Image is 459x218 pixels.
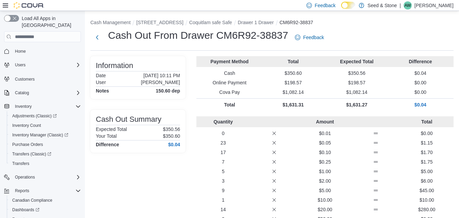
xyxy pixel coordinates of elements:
button: Reports [12,187,32,195]
span: Reports [12,187,81,195]
p: $350.60 [163,133,180,139]
h4: $0.04 [168,142,180,147]
h3: Cash Out Summary [96,115,161,123]
a: Canadian Compliance [10,196,55,204]
div: Alex Wang [404,1,412,10]
span: Inventory [15,104,32,109]
p: $0.04 [390,70,451,77]
span: Inventory [12,102,81,111]
p: $280.00 [403,206,451,213]
span: Inventory Manager (Classic) [10,131,81,139]
span: Inventory Manager (Classic) [12,132,68,138]
p: Expected Total [326,58,387,65]
span: Canadian Compliance [12,198,52,203]
span: Transfers [12,161,29,166]
span: Home [12,47,81,55]
p: $0.00 [390,89,451,96]
p: [DATE] 10:11 PM [143,73,180,78]
p: 23 [199,139,247,146]
h6: Expected Total [96,127,127,132]
p: Total [263,58,323,65]
p: $350.60 [263,70,323,77]
button: Catalog [12,89,32,97]
p: $1,082.14 [263,89,323,96]
button: Inventory [12,102,34,111]
span: Users [15,62,25,68]
p: $1.15 [403,139,451,146]
a: Purchase Orders [10,140,46,149]
a: Inventory Manager (Classic) [10,131,71,139]
button: Cash Management [90,20,130,25]
p: $0.01 [301,130,349,137]
p: Cash [199,70,260,77]
p: 7 [199,158,247,165]
p: $1,631.31 [263,101,323,108]
p: 5 [199,168,247,175]
p: $2.00 [301,178,349,184]
button: Next [90,31,104,44]
span: Dashboards [12,207,39,213]
a: Dashboards [10,206,42,214]
p: $1,631.27 [326,101,387,108]
p: 1 [199,197,247,203]
a: Transfers (Classic) [10,150,54,158]
p: [PERSON_NAME] [414,1,454,10]
span: Inventory Count [12,123,41,128]
img: Cova [14,2,44,9]
span: Customers [12,74,81,83]
button: Catalog [1,88,84,98]
a: Adjustments (Classic) [10,112,59,120]
a: Transfers [10,160,32,168]
p: $1.75 [403,158,451,165]
h4: 150.60 dep [156,88,180,94]
button: [STREET_ADDRESS] [136,20,183,25]
a: Transfers (Classic) [7,149,84,159]
p: $350.56 [163,127,180,132]
p: $0.25 [301,158,349,165]
p: $198.57 [326,79,387,86]
a: Inventory Count [10,121,44,130]
button: Purchase Orders [7,140,84,149]
button: Home [1,46,84,56]
nav: An example of EuiBreadcrumbs [90,19,454,27]
p: 14 [199,206,247,213]
p: Total [403,118,451,125]
p: 9 [199,187,247,194]
span: Dashboards [10,206,81,214]
span: Transfers [10,160,81,168]
span: Reports [15,188,29,194]
span: Purchase Orders [12,142,43,147]
h4: Notes [96,88,109,94]
p: Amount [301,118,349,125]
p: $0.00 [390,79,451,86]
button: Operations [1,172,84,182]
button: Operations [12,173,38,181]
p: $1,082.14 [326,89,387,96]
span: Catalog [15,90,29,96]
p: $5.00 [301,187,349,194]
p: $350.56 [326,70,387,77]
p: $10.00 [301,197,349,203]
span: Transfers (Classic) [12,151,51,157]
span: Adjustments (Classic) [10,112,81,120]
span: Feedback [315,2,335,9]
a: Dashboards [7,205,84,215]
p: $1.70 [403,149,451,156]
button: Customers [1,74,84,84]
p: $6.00 [403,178,451,184]
a: Customers [12,75,37,83]
p: | [400,1,401,10]
button: Transfers [7,159,84,168]
p: $1.00 [301,168,349,175]
h6: Date [96,73,106,78]
button: Users [12,61,28,69]
a: Feedback [292,31,326,44]
p: Online Payment [199,79,260,86]
span: Operations [15,174,35,180]
input: Dark Mode [341,2,355,9]
h3: Information [96,62,133,70]
span: Customers [15,77,35,82]
button: Reports [1,186,84,196]
a: Inventory Manager (Classic) [7,130,84,140]
span: AW [404,1,411,10]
